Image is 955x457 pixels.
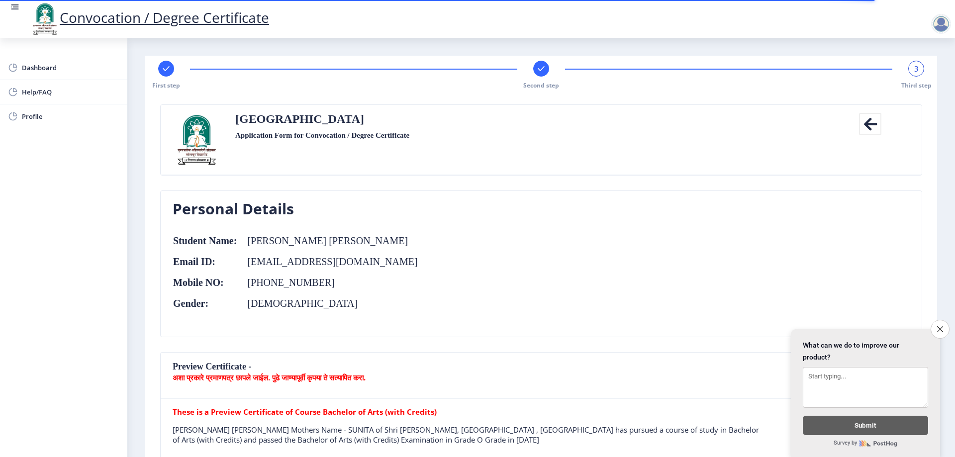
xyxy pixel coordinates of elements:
td: [DEMOGRAPHIC_DATA] [237,298,418,309]
p: [PERSON_NAME] [PERSON_NAME] Mothers Name - SUNITA of Shri [PERSON_NAME], [GEOGRAPHIC_DATA] , [GEO... [173,425,763,445]
b: These is a Preview Certificate of Course Bachelor of Arts (with Credits) [173,407,437,417]
span: Profile [22,110,119,122]
span: 3 [914,64,919,74]
span: First step [152,81,180,90]
img: sulogo.png [173,113,220,167]
th: Student Name: [173,235,237,246]
th: Gender: [173,298,237,309]
a: Convocation / Degree Certificate [30,8,269,27]
span: Help/FAQ [22,86,119,98]
td: [PERSON_NAME] [PERSON_NAME] [237,235,418,246]
label: Application Form for Convocation / Degree Certificate [235,129,409,141]
h3: Personal Details [173,199,294,219]
nb-card-header: Preview Certificate - [161,353,922,399]
td: [EMAIL_ADDRESS][DOMAIN_NAME] [237,256,418,267]
label: [GEOGRAPHIC_DATA] [235,113,364,125]
span: Third step [901,81,932,90]
i: Back [859,113,881,135]
b: अशा प्रकारे प्रमाणपत्र छापले जाईल. पुढे जाण्यापूर्वी कृपया ते सत्यापित करा. [173,372,366,382]
th: Email ID: [173,256,237,267]
span: Dashboard [22,62,119,74]
th: Mobile NO: [173,277,237,288]
img: logo [30,2,60,36]
td: [PHONE_NUMBER] [237,277,418,288]
span: Second step [523,81,559,90]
